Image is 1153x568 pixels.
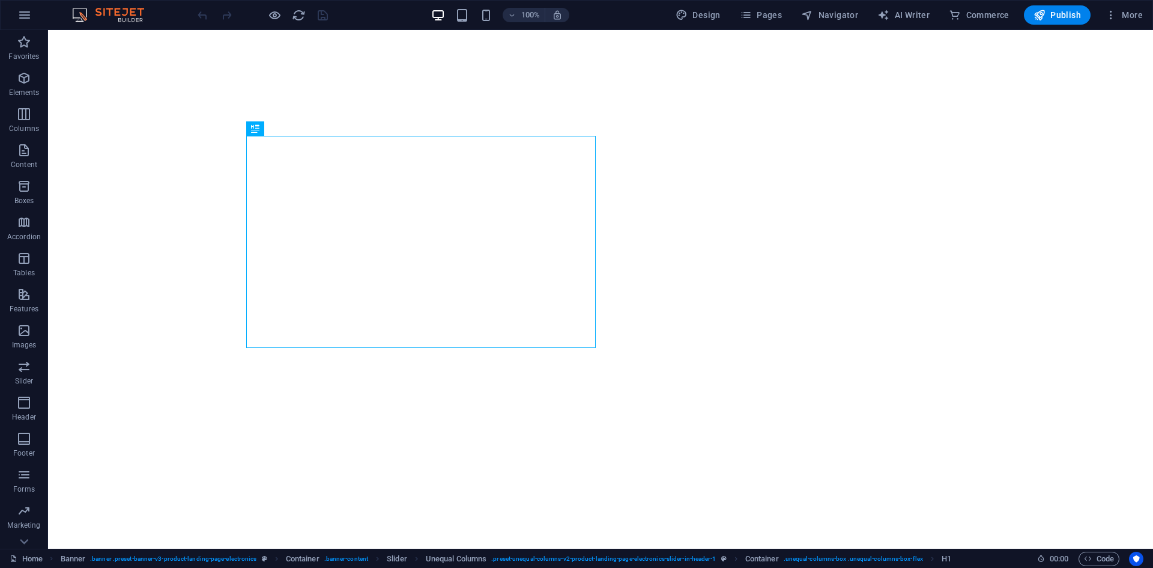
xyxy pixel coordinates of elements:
button: Pages [735,5,787,25]
p: Marketing [7,521,40,530]
span: Commerce [949,9,1009,21]
p: Tables [13,268,35,278]
p: Footer [13,448,35,458]
span: Pages [740,9,782,21]
button: Design [671,5,725,25]
div: Design (Ctrl+Alt+Y) [671,5,725,25]
nav: breadcrumb [61,552,952,566]
span: Click to select. Double-click to edit [286,552,319,566]
span: . banner-content [324,552,368,566]
a: Click to cancel selection. Double-click to open Pages [10,552,43,566]
span: Navigator [801,9,858,21]
p: Slider [15,376,34,386]
h6: Session time [1037,552,1069,566]
span: Design [676,9,721,21]
span: Click to select. Double-click to edit [387,552,407,566]
span: . unequal-columns-box .unequal-columns-box-flex [784,552,923,566]
button: 100% [503,8,545,22]
i: On resize automatically adjust zoom level to fit chosen device. [552,10,563,20]
span: 00 00 [1050,552,1068,566]
button: Commerce [944,5,1014,25]
button: Click here to leave preview mode and continue editing [267,8,282,22]
span: More [1105,9,1143,21]
i: This element is a customizable preset [721,555,727,562]
p: Favorites [8,52,39,61]
button: Usercentrics [1129,552,1143,566]
button: Code [1079,552,1119,566]
h6: 100% [521,8,540,22]
button: reload [291,8,306,22]
p: Content [11,160,37,169]
img: Editor Logo [69,8,159,22]
p: Elements [9,88,40,97]
p: Header [12,412,36,422]
span: AI Writer [877,9,930,21]
p: Boxes [14,196,34,206]
button: Publish [1024,5,1091,25]
p: Columns [9,124,39,133]
span: Click to select. Double-click to edit [426,552,486,566]
button: Navigator [796,5,863,25]
span: Click to select. Double-click to edit [942,552,951,566]
p: Accordion [7,232,41,242]
button: More [1100,5,1148,25]
span: . banner .preset-banner-v3-product-landing-page-electronics [90,552,256,566]
span: Code [1084,552,1114,566]
button: AI Writer [873,5,934,25]
span: . preset-unequal-columns-v2-product-landing-page-electronics-slider-in-header-1 [491,552,716,566]
i: Reload page [292,8,306,22]
span: Publish [1033,9,1081,21]
i: This element is a customizable preset [262,555,267,562]
span: Click to select. Double-click to edit [61,552,86,566]
p: Forms [13,484,35,494]
p: Images [12,340,37,350]
span: : [1058,554,1060,563]
span: Click to select. Double-click to edit [745,552,779,566]
p: Features [10,304,38,314]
